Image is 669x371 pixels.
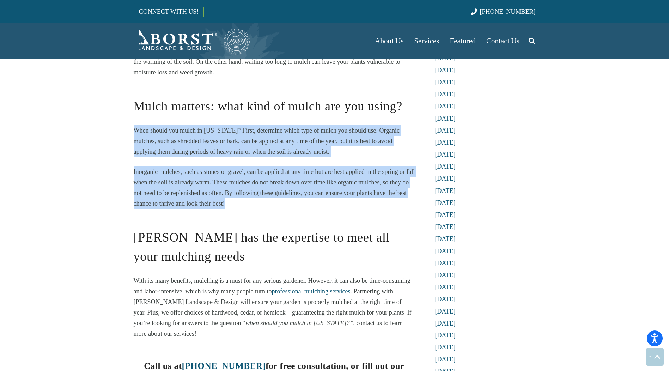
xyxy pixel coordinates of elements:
[134,99,402,113] span: Mulch matters: what kind of mulch are you using?
[445,23,481,59] a: Featured
[435,211,456,218] a: [DATE]
[370,23,409,59] a: About Us
[646,348,664,366] a: Back to top
[272,288,351,295] a: professional mulching services
[435,284,456,291] a: [DATE]
[134,230,390,263] span: [PERSON_NAME] has the expertise to meet all your mulching needs
[435,344,456,351] a: [DATE]
[182,361,266,371] a: [PHONE_NUMBER]
[435,235,456,242] a: [DATE]
[435,260,456,267] a: [DATE]
[435,175,456,182] a: [DATE]
[409,23,444,59] a: Services
[134,3,203,20] a: CONNECT WITH US!
[435,356,456,363] a: [DATE]
[481,23,525,59] a: Contact Us
[414,37,439,45] span: Services
[144,361,182,371] b: Call us at
[435,139,456,146] a: [DATE]
[435,151,456,158] a: [DATE]
[134,27,251,55] a: Borst-Logo
[435,67,456,74] a: [DATE]
[435,103,456,110] a: [DATE]
[435,272,456,279] a: [DATE]
[435,296,456,303] a: [DATE]
[450,37,476,45] span: Featured
[435,55,456,62] a: [DATE]
[435,79,456,86] a: [DATE]
[134,127,400,155] span: When should you mulch in [US_STATE]? First, determine which type of mulch you should use. Organic...
[435,163,456,170] a: [DATE]
[435,320,456,327] a: [DATE]
[471,8,535,15] a: [PHONE_NUMBER]
[435,187,456,194] a: [DATE]
[480,8,536,15] span: [PHONE_NUMBER]
[375,37,403,45] span: About Us
[435,115,456,122] a: [DATE]
[435,332,456,339] a: [DATE]
[435,127,456,134] a: [DATE]
[134,168,415,207] span: Inorganic mulches, such as stones or gravel, can be applied at any time but are best applied in t...
[525,32,539,50] a: Search
[134,48,413,76] span: Mulching too early in the season is detrimental to your plants, as it can trap in cold air and mo...
[134,277,410,295] span: With its many benefits, mulching is a must for any serious gardener. However, it can also be time...
[486,37,519,45] span: Contact Us
[435,248,456,255] a: [DATE]
[245,320,353,327] span: when should you mulch in [US_STATE]?”
[435,308,456,315] a: [DATE]
[435,223,456,230] a: [DATE]
[435,199,456,206] a: [DATE]
[435,91,456,98] a: [DATE]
